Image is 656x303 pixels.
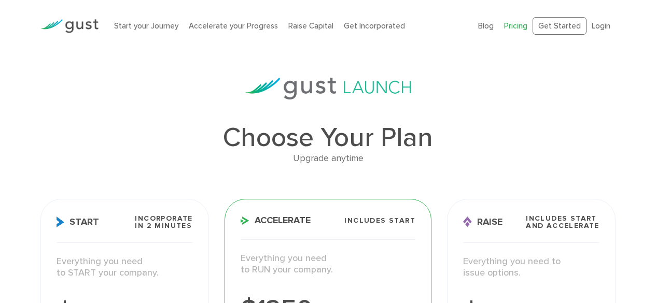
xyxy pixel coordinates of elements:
[40,151,616,166] div: Upgrade anytime
[40,124,616,151] h1: Choose Your Plan
[241,253,415,276] p: Everything you need to RUN your company.
[57,256,193,279] p: Everything you need to START your company.
[504,21,527,31] a: Pricing
[241,217,249,225] img: Accelerate Icon
[478,21,494,31] a: Blog
[57,217,64,227] img: Start Icon X2
[241,216,311,225] span: Accelerate
[245,78,411,99] img: gust-launch-logos.svg
[533,17,587,35] a: Get Started
[344,21,405,31] a: Get Incorporated
[463,256,599,279] p: Everything you need to issue options.
[189,21,278,31] a: Accelerate your Progress
[114,21,178,31] a: Start your Journey
[463,217,503,227] span: Raise
[135,215,192,229] span: Incorporate in 2 Minutes
[526,215,599,229] span: Includes START and ACCELERATE
[40,19,99,33] img: Gust Logo
[288,21,333,31] a: Raise Capital
[344,217,415,224] span: Includes START
[592,21,610,31] a: Login
[57,217,99,227] span: Start
[463,217,472,227] img: Raise Icon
